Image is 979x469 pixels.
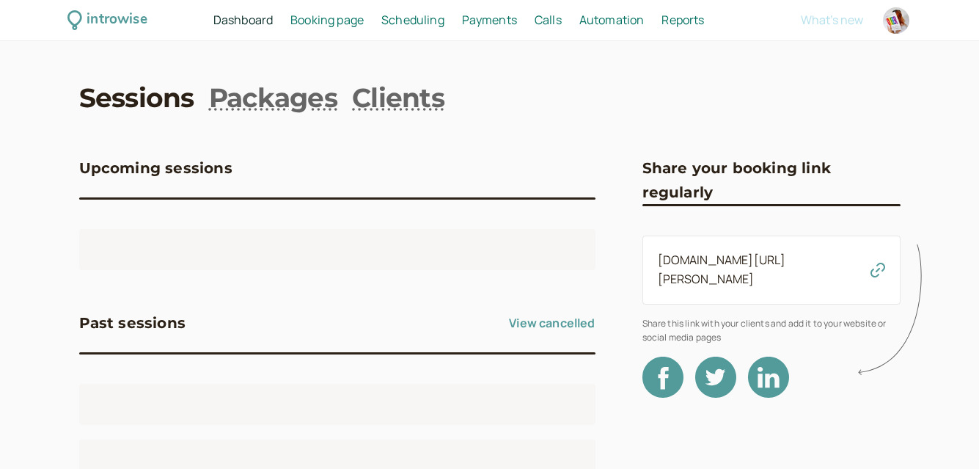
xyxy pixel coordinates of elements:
[381,12,444,28] span: Scheduling
[352,79,444,116] a: Clients
[801,12,863,28] span: What's new
[535,12,562,28] span: Calls
[642,156,901,204] h3: Share your booking link regularly
[579,11,645,30] a: Automation
[801,13,863,26] button: What's new
[381,11,444,30] a: Scheduling
[290,12,364,28] span: Booking page
[642,316,901,345] span: Share this link with your clients and add it to your website or social media pages
[462,11,517,30] a: Payments
[87,9,147,32] div: introwise
[213,11,273,30] a: Dashboard
[290,11,364,30] a: Booking page
[661,11,704,30] a: Reports
[79,156,232,180] h3: Upcoming sessions
[79,311,186,335] h3: Past sessions
[67,9,147,32] a: introwise
[509,311,595,335] a: View cancelled
[535,11,562,30] a: Calls
[658,252,786,287] a: [DOMAIN_NAME][URL][PERSON_NAME]
[462,12,517,28] span: Payments
[79,79,194,116] a: Sessions
[579,12,645,28] span: Automation
[209,79,337,116] a: Packages
[906,399,979,469] iframe: Chat Widget
[661,12,704,28] span: Reports
[881,5,912,36] a: Account
[213,12,273,28] span: Dashboard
